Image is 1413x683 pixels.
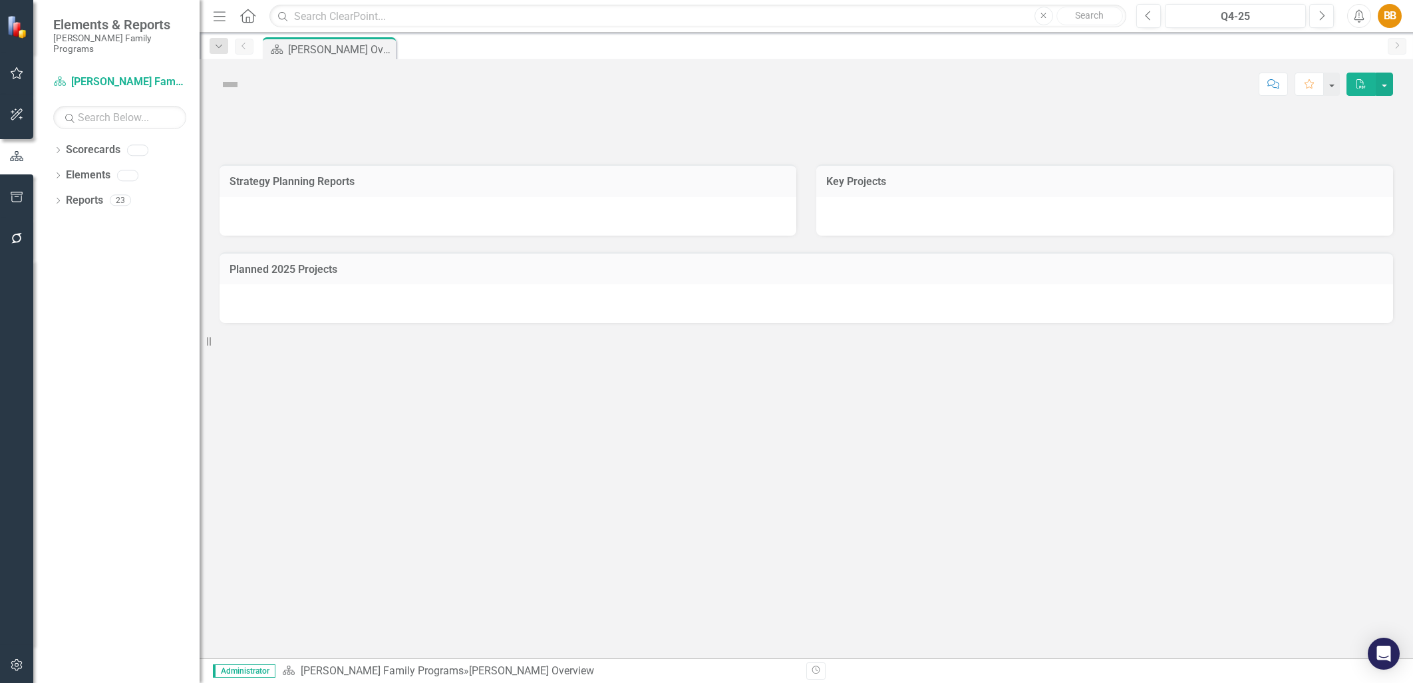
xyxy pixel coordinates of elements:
input: Search ClearPoint... [269,5,1126,28]
a: Reports [66,193,103,208]
a: [PERSON_NAME] Family Programs [53,75,186,90]
div: » [282,664,796,679]
a: Elements [66,168,110,183]
div: Q4-25 [1170,9,1301,25]
button: Q4-25 [1165,4,1306,28]
a: Scorecards [66,142,120,158]
img: ClearPoint Strategy [7,15,31,39]
input: Search Below... [53,106,186,129]
span: Elements & Reports [53,17,186,33]
span: Administrator [213,664,275,678]
div: Open Intercom Messenger [1368,638,1400,670]
img: Not Defined [220,74,241,95]
div: [PERSON_NAME] Overview [469,664,594,677]
a: [PERSON_NAME] Family Programs [301,664,464,677]
h3: Key Projects [826,176,1383,188]
span: Search [1075,10,1104,21]
button: Search [1056,7,1123,25]
button: BB [1378,4,1402,28]
div: 23 [110,195,131,206]
h3: Planned 2025 Projects [230,264,1383,276]
div: [PERSON_NAME] Overview [288,41,392,58]
h3: Strategy Planning Reports [230,176,786,188]
small: [PERSON_NAME] Family Programs [53,33,186,55]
